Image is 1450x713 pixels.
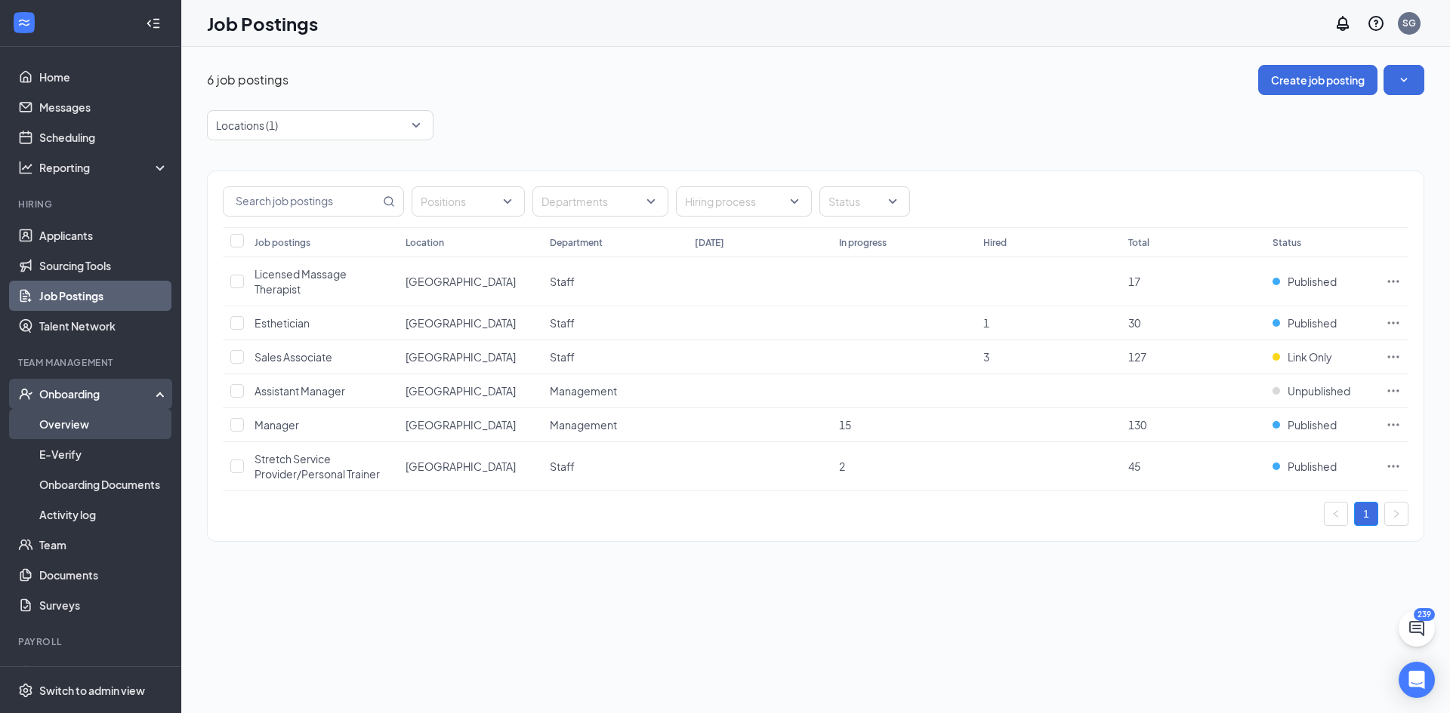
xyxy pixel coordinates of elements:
[1399,662,1435,698] div: Open Intercom Messenger
[550,316,575,330] span: Staff
[1288,274,1337,289] span: Published
[550,236,603,249] div: Department
[1396,72,1411,88] svg: SmallChevronDown
[1258,65,1377,95] button: Create job posting
[1367,14,1385,32] svg: QuestionInfo
[17,15,32,30] svg: WorkstreamLogo
[1288,315,1337,330] span: Published
[39,250,168,281] a: Sourcing Tools
[39,658,168,688] a: PayrollCrown
[542,408,686,442] td: Management
[207,11,318,36] h1: Job Postings
[1355,502,1377,525] a: 1
[542,442,686,491] td: Staff
[1288,459,1337,474] span: Published
[39,499,168,530] a: Activity log
[39,160,169,175] div: Reporting
[406,418,516,432] span: [GEOGRAPHIC_DATA]
[1399,610,1435,647] button: ChatActive
[18,356,165,369] div: Team Management
[383,195,395,207] svg: MagnifyingGlass
[1121,227,1265,257] th: Total
[1128,316,1140,330] span: 30
[1288,349,1332,364] span: Link Only
[398,408,542,442] td: Rehoboth Beach
[39,92,168,122] a: Messages
[224,187,380,216] input: Search job postings
[406,236,444,249] div: Location
[406,275,516,288] span: [GEOGRAPHIC_DATA]
[39,590,168,620] a: Surveys
[406,459,516,473] span: [GEOGRAPHIC_DATA]
[550,350,575,364] span: Staff
[398,442,542,491] td: Rehoboth Beach
[983,316,989,330] span: 1
[398,340,542,374] td: Rehoboth Beach
[18,386,33,401] svg: UserCheck
[146,16,161,31] svg: Collapse
[1386,315,1401,330] svg: Ellipses
[39,469,168,499] a: Onboarding Documents
[255,350,332,364] span: Sales Associate
[39,439,168,469] a: E-Verify
[1128,275,1140,288] span: 17
[1324,502,1348,526] li: Previous Page
[1288,417,1337,432] span: Published
[839,459,845,473] span: 2
[39,530,168,560] a: Team
[39,62,168,92] a: Home
[39,409,168,439] a: Overview
[1334,14,1352,32] svg: Notifications
[976,227,1120,257] th: Hired
[1408,619,1426,638] svg: ChatActive
[550,384,617,398] span: Management
[550,275,575,288] span: Staff
[406,350,516,364] span: [GEOGRAPHIC_DATA]
[18,683,33,698] svg: Settings
[406,316,516,330] span: [GEOGRAPHIC_DATA]
[39,386,156,401] div: Onboarding
[1386,349,1401,364] svg: Ellipses
[1386,274,1401,289] svg: Ellipses
[398,257,542,306] td: Rehoboth Beach
[406,384,516,398] span: [GEOGRAPHIC_DATA]
[1265,227,1378,257] th: Status
[398,374,542,408] td: Rehoboth Beach
[1384,502,1408,526] button: right
[550,418,617,432] span: Management
[39,683,145,698] div: Switch to admin view
[255,384,345,398] span: Assistant Manager
[1128,418,1146,432] span: 130
[1402,17,1416,29] div: SG
[39,311,168,341] a: Talent Network
[1386,459,1401,474] svg: Ellipses
[39,122,168,152] a: Scheduling
[1128,350,1146,364] span: 127
[18,635,165,648] div: Payroll
[255,316,310,330] span: Esthetician
[39,220,168,250] a: Applicants
[1392,509,1401,518] span: right
[542,340,686,374] td: Staff
[1331,509,1340,518] span: left
[1128,459,1140,473] span: 45
[255,418,299,432] span: Manager
[983,350,989,364] span: 3
[398,306,542,340] td: Rehoboth Beach
[39,560,168,590] a: Documents
[1384,65,1424,95] button: SmallChevronDown
[1354,502,1378,526] li: 1
[542,257,686,306] td: Staff
[255,236,310,249] div: Job postings
[1414,608,1435,621] div: 239
[550,459,575,473] span: Staff
[1288,383,1350,398] span: Unpublished
[18,160,33,175] svg: Analysis
[542,374,686,408] td: Management
[1386,417,1401,432] svg: Ellipses
[687,227,831,257] th: [DATE]
[255,452,380,481] span: Stretch Service Provider/Personal Trainer
[207,72,288,88] p: 6 job postings
[831,227,976,257] th: In progress
[839,418,851,432] span: 15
